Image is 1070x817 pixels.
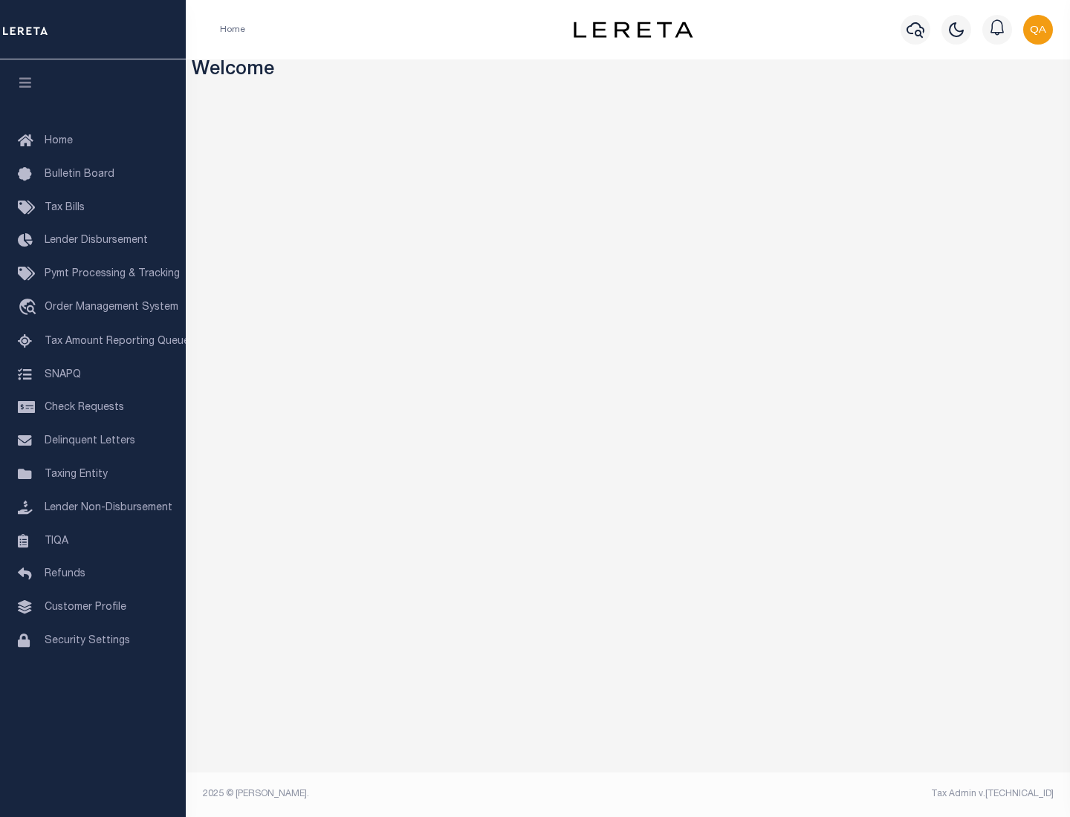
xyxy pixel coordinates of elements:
span: Pymt Processing & Tracking [45,269,180,279]
span: Lender Disbursement [45,235,148,246]
span: Taxing Entity [45,469,108,480]
span: Tax Bills [45,203,85,213]
div: Tax Admin v.[TECHNICAL_ID] [639,787,1054,801]
span: Lender Non-Disbursement [45,503,172,513]
span: Bulletin Board [45,169,114,180]
div: 2025 © [PERSON_NAME]. [192,787,629,801]
span: Customer Profile [45,602,126,613]
span: Delinquent Letters [45,436,135,446]
img: svg+xml;base64,PHN2ZyB4bWxucz0iaHR0cDovL3d3dy53My5vcmcvMjAwMC9zdmciIHBvaW50ZXItZXZlbnRzPSJub25lIi... [1023,15,1053,45]
i: travel_explore [18,299,42,318]
span: Tax Amount Reporting Queue [45,336,189,347]
h3: Welcome [192,59,1065,82]
img: logo-dark.svg [574,22,693,38]
span: Home [45,136,73,146]
span: SNAPQ [45,369,81,380]
span: Refunds [45,569,85,579]
span: Security Settings [45,636,130,646]
li: Home [220,23,245,36]
span: Check Requests [45,403,124,413]
span: TIQA [45,536,68,546]
span: Order Management System [45,302,178,313]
